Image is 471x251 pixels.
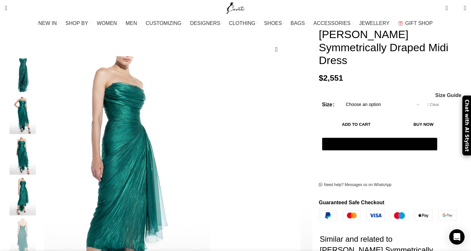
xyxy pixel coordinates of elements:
[97,20,117,26] span: WOMEN
[3,137,42,175] img: Maria Lucia Hohan dress
[319,182,392,188] a: Need help? Messages us on WhatsApp
[225,5,246,10] a: Site logo
[319,74,323,82] span: $
[38,20,57,26] span: NEW IN
[291,17,307,30] a: BAGS
[359,17,392,30] a: JEWELLERY
[322,118,390,131] button: Add to cart
[3,178,42,215] img: Maria Lucia Hohan Luise Symmetrically Draped Midi Dress
[449,229,465,245] div: Open Intercom Messenger
[313,17,353,30] a: ACCESSORIES
[126,20,137,26] span: MEN
[398,17,433,30] a: GIFT SHOP
[65,17,90,30] a: SHOP BY
[264,20,282,26] span: SHOES
[291,20,305,26] span: BAGS
[229,20,255,26] span: CLOTHING
[321,154,439,169] iframe: Secure express checkout frame
[405,20,433,26] span: GIFT SHOP
[454,6,459,11] span: 0
[38,17,59,30] a: NEW IN
[3,56,42,97] div: 1 / 5
[446,3,451,8] span: 0
[359,20,390,26] span: JEWELLERY
[453,2,459,14] div: My Wishlist
[319,74,343,82] bdi: 2,551
[393,118,453,131] button: Buy now
[65,20,88,26] span: SHOP BY
[3,97,42,138] div: 2 / 5
[435,93,461,98] a: Size Guide
[319,210,457,221] img: guaranteed-safe-checkout-bordered.j
[398,21,403,25] img: GiftBag
[229,17,258,30] a: CLOTHING
[190,20,220,26] span: DESIGNERS
[190,17,222,30] a: DESIGNERS
[313,20,351,26] span: ACCESSORIES
[442,2,451,14] a: 0
[2,2,10,14] a: Search
[3,56,42,94] img: Maria Lucia Hohan gown
[319,200,384,205] strong: Guaranteed Safe Checkout
[3,137,42,178] div: 3 / 5
[97,17,119,30] a: WOMEN
[427,102,439,108] a: Clear options
[319,28,466,67] h1: [PERSON_NAME] Symmetrically Draped Midi Dress
[3,97,42,134] img: Maria Lucia Hohan Dresses
[322,101,335,109] label: Size
[322,138,437,150] button: Pay with GPay
[264,17,284,30] a: SHOES
[126,17,139,30] a: MEN
[146,20,182,26] span: CUSTOMIZING
[146,17,184,30] a: CUSTOMIZING
[3,178,42,219] div: 4 / 5
[2,17,469,30] div: Main navigation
